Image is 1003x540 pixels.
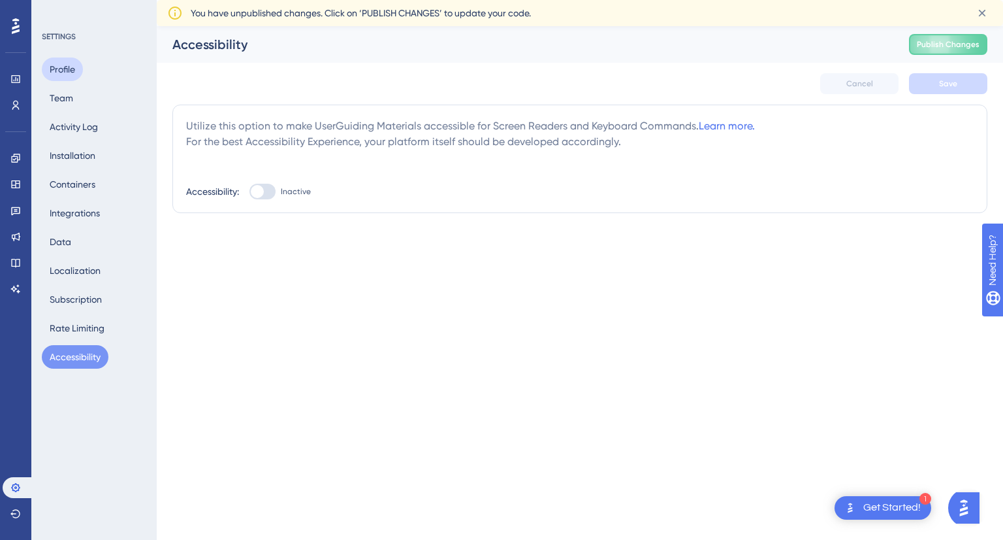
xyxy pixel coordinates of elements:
[186,118,974,150] div: Utilize this option to make UserGuiding Materials accessible for Screen Readers and Keyboard Comm...
[842,500,858,516] img: launcher-image-alternative-text
[835,496,931,520] div: Open Get Started! checklist, remaining modules: 1
[42,31,148,42] div: SETTINGS
[42,345,108,369] button: Accessibility
[281,186,311,197] span: Inactive
[909,73,987,94] button: Save
[42,201,108,225] button: Integrations
[42,144,103,167] button: Installation
[42,259,108,282] button: Localization
[919,493,931,505] div: 1
[42,288,110,311] button: Subscription
[42,86,81,110] button: Team
[42,173,103,196] button: Containers
[948,488,987,528] iframe: UserGuiding AI Assistant Launcher
[42,58,83,81] button: Profile
[191,5,531,21] span: You have unpublished changes. Click on ‘PUBLISH CHANGES’ to update your code.
[186,184,239,199] div: Accessibility:
[42,115,106,139] button: Activity Log
[42,316,112,340] button: Rate Limiting
[820,73,899,94] button: Cancel
[699,120,755,132] a: Learn more.
[42,230,79,254] button: Data
[863,501,921,515] div: Get Started!
[172,35,876,54] div: Accessibility
[939,78,957,89] span: Save
[31,3,82,19] span: Need Help?
[909,34,987,55] button: Publish Changes
[917,39,979,50] span: Publish Changes
[846,78,873,89] span: Cancel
